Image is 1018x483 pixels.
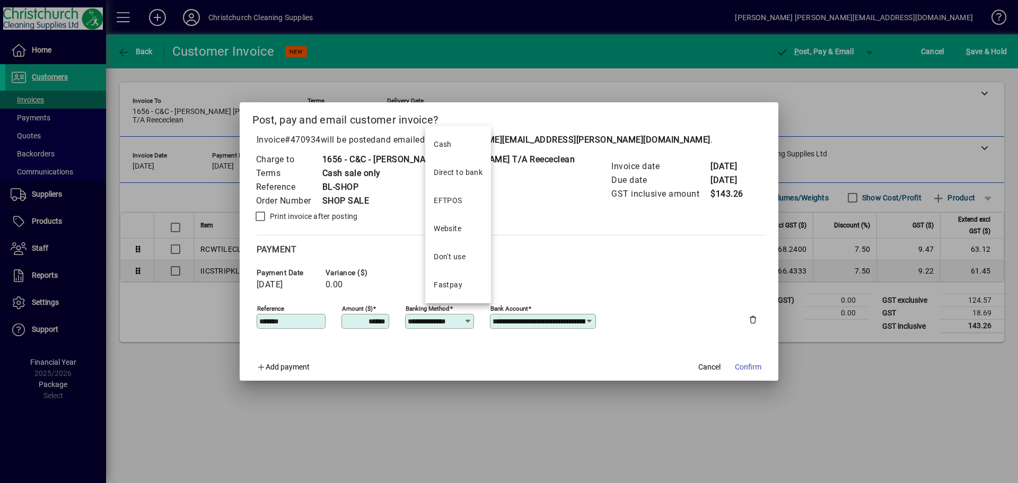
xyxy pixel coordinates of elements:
p: Invoice will be posted . [252,134,766,146]
td: BL-SHOP [322,180,575,194]
mat-label: Bank Account [490,305,528,312]
div: EFTPOS [434,195,462,206]
span: Add payment [266,363,310,371]
span: and emailed to [376,135,710,145]
h2: Post, pay and email customer invoice? [240,102,779,133]
mat-option: Don't use [425,243,491,271]
mat-label: Amount ($) [342,305,373,312]
b: [PERSON_NAME][EMAIL_ADDRESS][PERSON_NAME][DOMAIN_NAME] [435,135,710,145]
td: GST inclusive amount [611,187,710,201]
td: [DATE] [710,160,752,173]
td: Reference [256,180,322,194]
td: SHOP SALE [322,194,575,208]
div: Website [434,223,461,234]
span: #470934 [285,135,321,145]
td: Due date [611,173,710,187]
td: $143.26 [710,187,752,201]
span: 0.00 [326,280,343,289]
button: Add payment [252,357,314,376]
td: Invoice date [611,160,710,173]
span: Payment date [257,269,320,277]
div: Direct to bank [434,167,482,178]
td: Terms [256,166,322,180]
mat-label: Reference [257,305,284,312]
div: Cash [434,139,452,150]
div: Don't use [434,251,466,262]
span: Cancel [698,362,721,373]
mat-option: Cash [425,130,491,159]
span: [DATE] [257,280,283,289]
mat-label: Banking method [406,305,450,312]
td: Order Number [256,194,322,208]
mat-option: Website [425,215,491,243]
span: Payment [257,244,297,254]
button: Confirm [731,357,766,376]
mat-option: Direct to bank [425,159,491,187]
td: [DATE] [710,173,752,187]
mat-option: Fastpay [425,271,491,299]
td: 1656 - C&C - [PERSON_NAME] [PERSON_NAME] T/A Reececlean [322,153,575,166]
td: Cash sale only [322,166,575,180]
span: Variance ($) [326,269,389,277]
td: Charge to [256,153,322,166]
div: Fastpay [434,279,462,291]
mat-option: EFTPOS [425,187,491,215]
span: Confirm [735,362,761,373]
button: Cancel [692,357,726,376]
label: Print invoice after posting [268,211,358,222]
